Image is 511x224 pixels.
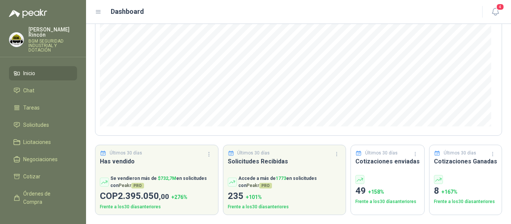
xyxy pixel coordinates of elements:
a: Negociaciones [9,152,77,166]
span: 2.395.050 [118,191,169,201]
a: Licitaciones [9,135,77,149]
p: Frente a los 30 días anteriores [355,198,420,205]
span: Cotizar [23,172,40,181]
span: ,00 [159,192,169,201]
span: + 167 % [441,189,458,195]
span: Tareas [23,104,40,112]
span: 1773 [276,176,286,181]
a: Solicitudes [9,118,77,132]
h3: Cotizaciones enviadas [355,157,420,166]
p: COP [100,189,214,203]
a: Órdenes de Compra [9,187,77,209]
span: PRO [131,183,144,188]
p: Frente a los 30 días anteriores [434,198,497,205]
h3: Cotizaciones Ganadas [434,157,497,166]
img: Logo peakr [9,9,47,18]
span: + 101 % [246,194,262,200]
p: Últimos 30 días [237,150,270,157]
span: Negociaciones [23,155,58,163]
span: Peakr [119,183,144,188]
span: 4 [496,3,504,10]
p: Frente a los 30 días anteriores [100,203,214,211]
button: 4 [489,5,502,19]
span: Chat [23,86,34,95]
p: 49 [355,184,420,198]
p: 8 [434,184,497,198]
span: + 276 % [171,194,187,200]
a: Chat [9,83,77,98]
span: Órdenes de Compra [23,190,70,206]
h3: Solicitudes Recibidas [228,157,342,166]
p: BGM SEGURIDAD INDUSTRIAL Y DOTACIÓN [28,39,77,52]
span: Licitaciones [23,138,51,146]
span: Inicio [23,69,35,77]
p: Últimos 30 días [444,150,476,157]
p: 235 [228,189,342,203]
span: $ 732,7M [158,176,176,181]
p: Accede a más de en solicitudes con [238,175,342,189]
h3: Has vendido [100,157,214,166]
p: Se vendieron más de en solicitudes con [110,175,214,189]
p: Últimos 30 días [365,150,398,157]
p: [PERSON_NAME] Rincón [28,27,77,37]
span: + 158 % [368,189,384,195]
span: PRO [259,183,272,188]
a: Inicio [9,66,77,80]
a: Cotizar [9,169,77,184]
p: Últimos 30 días [110,150,142,157]
h1: Dashboard [111,6,144,17]
a: Tareas [9,101,77,115]
span: Peakr [247,183,272,188]
img: Company Logo [9,33,24,47]
span: Solicitudes [23,121,49,129]
p: Frente a los 30 días anteriores [228,203,342,211]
